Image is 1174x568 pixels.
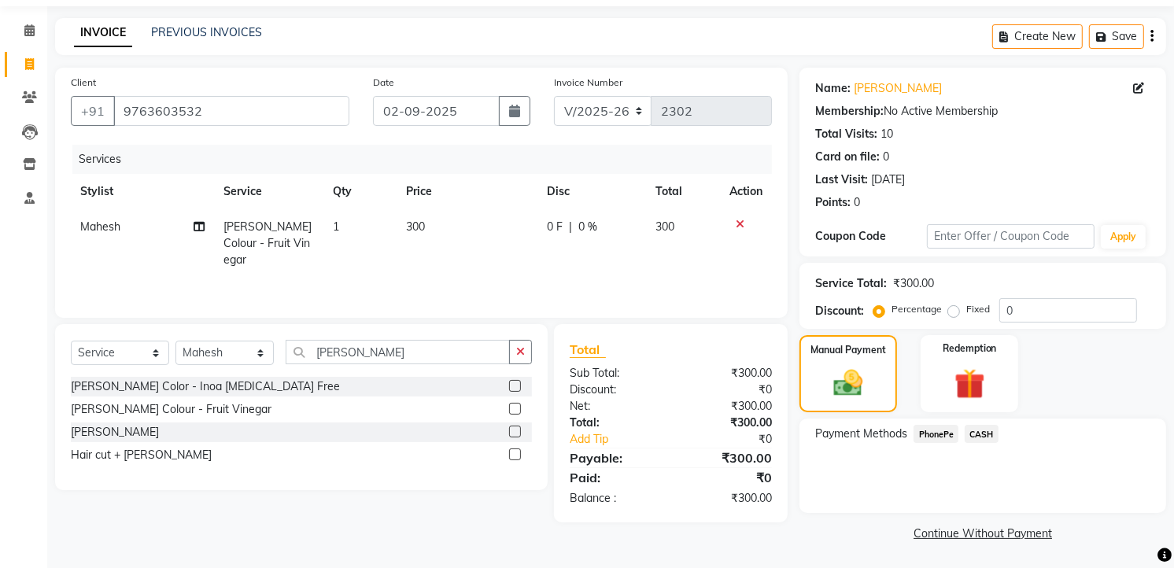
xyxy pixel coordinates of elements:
div: ₹300.00 [671,448,785,467]
div: Sub Total: [558,365,671,382]
span: 0 % [579,219,598,235]
label: Manual Payment [810,343,886,357]
span: PhonePe [914,425,958,443]
div: Name: [815,80,851,97]
span: [PERSON_NAME] Colour - Fruit Vinegar [223,219,312,267]
div: Last Visit: [815,172,868,188]
div: [PERSON_NAME] Colour - Fruit Vinegar [71,401,271,418]
button: +91 [71,96,115,126]
div: [PERSON_NAME] Color - Inoa [MEDICAL_DATA] Free [71,378,340,395]
th: Service [214,174,323,209]
button: Apply [1101,225,1146,249]
label: Date [373,76,394,90]
div: Hair cut + [PERSON_NAME] [71,447,212,463]
a: [PERSON_NAME] [854,80,942,97]
th: Disc [538,174,647,209]
div: 0 [854,194,860,211]
div: ₹0 [671,468,785,487]
div: Points: [815,194,851,211]
th: Stylist [71,174,214,209]
th: Total [646,174,720,209]
div: Coupon Code [815,228,927,245]
div: ₹300.00 [893,275,934,292]
div: Total: [558,415,671,431]
input: Search or Scan [286,340,510,364]
div: No Active Membership [815,103,1150,120]
label: Client [71,76,96,90]
input: Search by Name/Mobile/Email/Code [113,96,349,126]
span: 0 F [548,219,563,235]
span: 300 [655,219,674,234]
span: Mahesh [80,219,120,234]
input: Enter Offer / Coupon Code [927,224,1095,249]
div: Payable: [558,448,671,467]
a: Add Tip [558,431,690,448]
div: [DATE] [871,172,905,188]
div: Net: [558,398,671,415]
div: [PERSON_NAME] [71,424,159,441]
div: Discount: [815,303,864,319]
div: Total Visits: [815,126,877,142]
label: Redemption [943,341,997,356]
span: CASH [965,425,999,443]
div: Paid: [558,468,671,487]
a: PREVIOUS INVOICES [151,25,262,39]
div: ₹300.00 [671,398,785,415]
span: 300 [406,219,425,234]
a: Continue Without Payment [803,526,1163,542]
div: ₹0 [671,382,785,398]
div: Discount: [558,382,671,398]
div: Service Total: [815,275,887,292]
button: Create New [992,24,1083,49]
img: _cash.svg [825,367,872,400]
th: Qty [323,174,397,209]
div: 10 [880,126,893,142]
div: Membership: [815,103,884,120]
a: INVOICE [74,19,132,47]
div: ₹300.00 [671,415,785,431]
div: ₹300.00 [671,490,785,507]
label: Percentage [892,302,942,316]
img: _gift.svg [945,365,995,403]
div: Services [72,145,784,174]
div: Card on file: [815,149,880,165]
div: 0 [883,149,889,165]
label: Fixed [966,302,990,316]
span: Payment Methods [815,426,907,442]
div: Balance : [558,490,671,507]
label: Invoice Number [554,76,622,90]
th: Price [397,174,538,209]
span: 1 [333,219,339,234]
span: Total [570,341,606,358]
div: ₹300.00 [671,365,785,382]
span: | [570,219,573,235]
button: Save [1089,24,1144,49]
div: ₹0 [690,431,785,448]
th: Action [720,174,772,209]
